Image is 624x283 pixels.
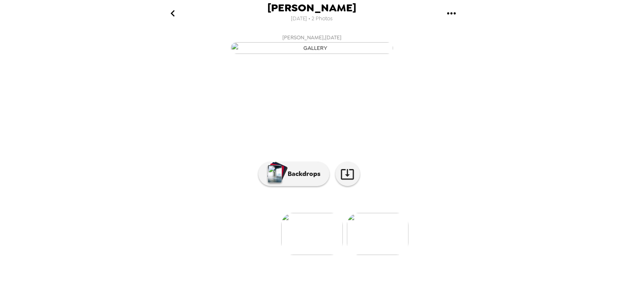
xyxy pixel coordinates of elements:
span: [DATE] • 2 Photos [291,13,333,24]
img: gallery [347,213,409,255]
img: gallery [231,42,393,54]
img: gallery [281,213,343,255]
button: [PERSON_NAME],[DATE] [150,30,474,56]
button: Backdrops [258,162,329,186]
span: [PERSON_NAME] [268,2,357,13]
p: Backdrops [284,169,321,179]
span: [PERSON_NAME] , [DATE] [282,33,342,42]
